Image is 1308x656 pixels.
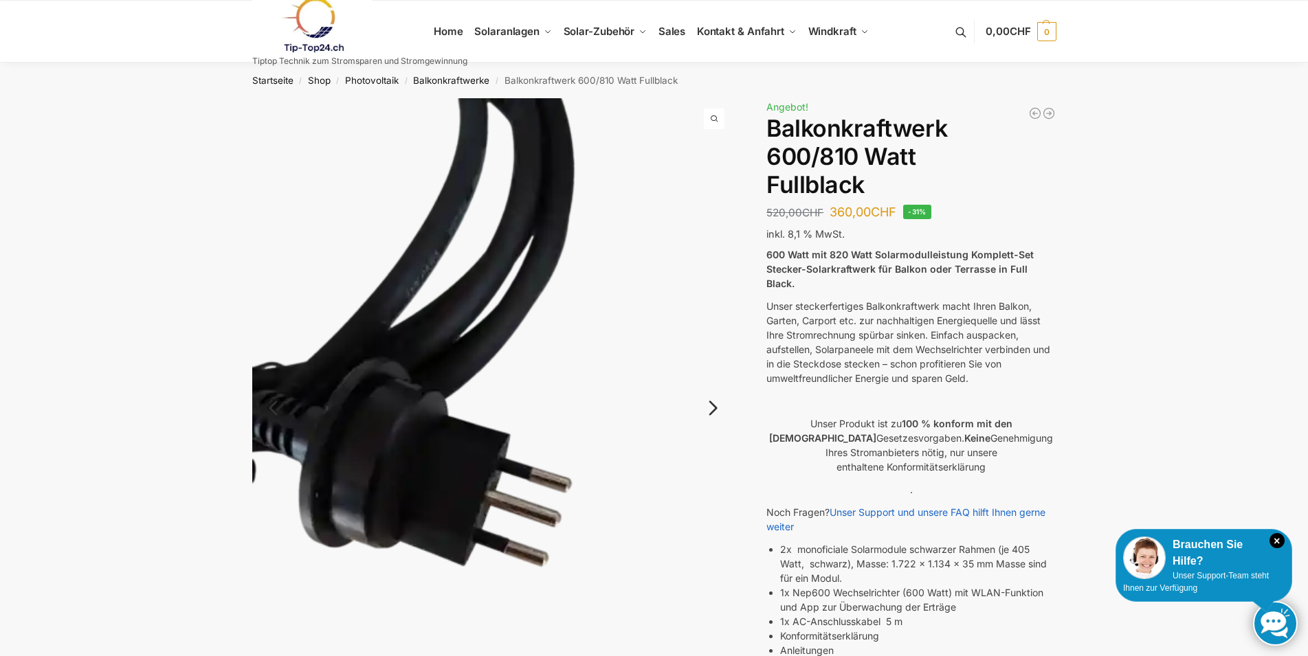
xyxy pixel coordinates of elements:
[1123,571,1269,593] span: Unser Support-Team steht Ihnen zur Verfügung
[1028,106,1042,120] a: Balkonkraftwerk 445/600 Watt Bificial
[871,205,896,219] span: CHF
[802,206,823,219] span: CHF
[766,228,845,240] span: inkl. 8,1 % MwSt.
[808,25,856,38] span: Windkraft
[766,505,1056,534] p: Noch Fragen?
[564,25,635,38] span: Solar-Zubehör
[903,205,931,219] span: -31%
[474,25,540,38] span: Solaranlagen
[1010,25,1031,38] span: CHF
[780,585,1056,614] li: 1x Nep600 Wechselrichter (600 Watt) mit WLAN-Funktion und App zur Überwachung der Erträge
[780,542,1056,585] li: 2x monoficiale Solarmodule schwarzer Rahmen (je 405 Watt, schwarz), Masse: 1.722 x 1.134 x 35 mm ...
[986,11,1056,52] a: 0,00CHF 0
[766,299,1056,385] p: Unser steckerfertiges Balkonkraftwerk macht Ihren Balkon, Garten, Carport etc. zur nachhaltigen E...
[399,76,413,87] span: /
[766,482,1056,497] p: .
[413,75,489,86] a: Balkonkraftwerke
[986,25,1030,38] span: 0,00
[697,25,784,38] span: Kontakt & Anfahrt
[252,57,467,65] p: Tiptop Technik zum Stromsparen und Stromgewinnung
[252,75,293,86] a: Startseite
[766,206,823,219] bdi: 520,00
[769,418,1012,444] strong: 100 % konform mit den [DEMOGRAPHIC_DATA]
[780,629,1056,643] li: Konformitätserklärung
[1037,22,1056,41] span: 0
[228,63,1080,98] nav: Breadcrumb
[489,76,504,87] span: /
[802,1,874,63] a: Windkraft
[766,416,1056,474] p: Unser Produkt ist zu Gesetzesvorgaben. Genehmigung Ihres Stromanbieters nötig, nur unsere enthalt...
[1123,536,1166,579] img: Customer service
[652,1,691,63] a: Sales
[345,75,399,86] a: Photovoltaik
[691,1,802,63] a: Kontakt & Anfahrt
[308,75,331,86] a: Shop
[766,101,808,113] span: Angebot!
[557,1,652,63] a: Solar-Zubehör
[1123,536,1285,569] div: Brauchen Sie Hilfe?
[293,76,308,87] span: /
[766,115,1056,199] h1: Balkonkraftwerk 600/810 Watt Fullblack
[1042,106,1056,120] a: Balkonkraftwerk 405/600 Watt erweiterbar
[469,1,557,63] a: Solaranlagen
[1270,533,1285,548] i: Schließen
[331,76,345,87] span: /
[780,614,1056,629] li: 1x AC-Anschlusskabel 5 m
[964,432,990,444] strong: Keine
[830,205,896,219] bdi: 360,00
[766,506,1045,532] a: Unser Support und unsere FAQ hilft Ihnen gerne weiter
[766,249,1034,289] strong: 600 Watt mit 820 Watt Solarmodulleistung Komplett-Set Stecker-Solarkraftwerk für Balkon oder Terr...
[658,25,686,38] span: Sales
